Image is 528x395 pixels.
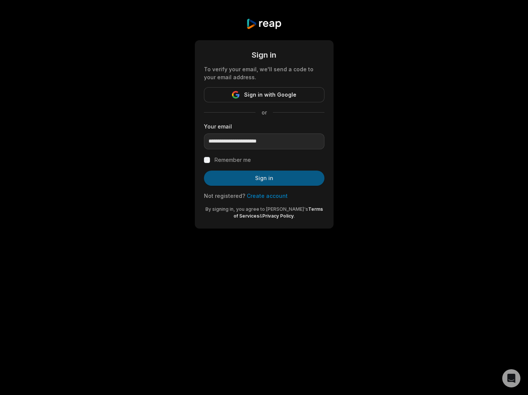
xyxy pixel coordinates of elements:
div: Sign in [204,49,324,61]
img: reap [246,18,282,30]
label: Remember me [215,155,251,165]
div: To verify your email, we'll send a code to your email address. [204,65,324,81]
button: Sign in [204,171,324,186]
span: Sign in with Google [244,90,296,99]
a: Privacy Policy [262,213,294,219]
span: . [294,213,295,219]
a: Create account [247,193,288,199]
span: or [255,108,273,116]
button: Sign in with Google [204,87,324,102]
div: Open Intercom Messenger [502,369,520,387]
a: Terms of Services [233,206,323,219]
span: & [259,213,262,219]
span: By signing in, you agree to [PERSON_NAME]'s [205,206,308,212]
label: Your email [204,122,324,130]
span: Not registered? [204,193,245,199]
